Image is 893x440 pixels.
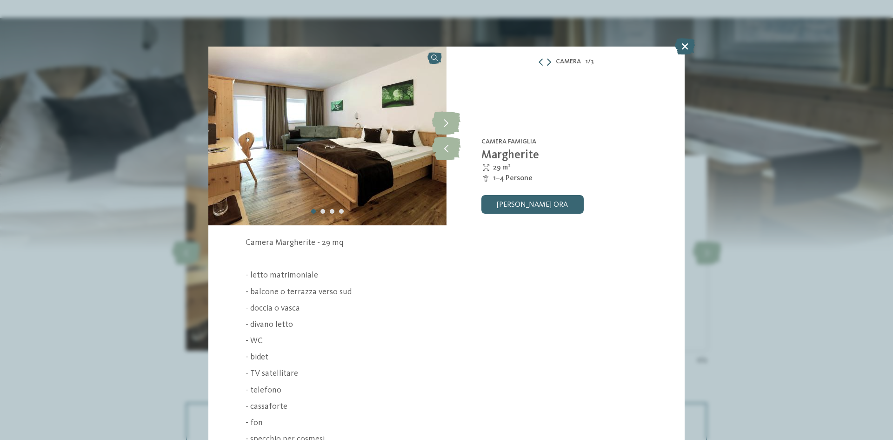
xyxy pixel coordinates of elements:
a: [PERSON_NAME] ora [481,195,584,214]
p: - fon [246,417,647,429]
div: Carousel Page 3 [330,209,334,214]
span: 3 [591,57,594,67]
p: - letto matrimoniale [246,270,647,281]
p: - WC [246,335,647,347]
p: - divano letto [246,319,647,331]
p: - bidet [246,352,647,363]
img: Margherite [208,47,446,225]
div: Carousel Page 4 [339,209,344,214]
span: Margherite [481,149,539,161]
p: - doccia o vasca [246,303,647,314]
span: 29 m² [493,162,511,173]
span: 1 [586,57,588,67]
div: Carousel Page 1 (Current Slide) [311,209,316,214]
p: Camera Margherite - 29 mq [246,237,647,249]
span: Camera [556,57,581,67]
span: 1–4 Persone [493,173,533,183]
p: - cassaforte [246,401,647,413]
p: - telefono [246,385,647,396]
div: Carousel Page 2 [320,209,325,214]
span: Camera famiglia [481,138,536,145]
span: / [588,57,591,67]
p: - balcone o terrazza verso sud [246,286,647,298]
p: - TV satellitare [246,368,647,379]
